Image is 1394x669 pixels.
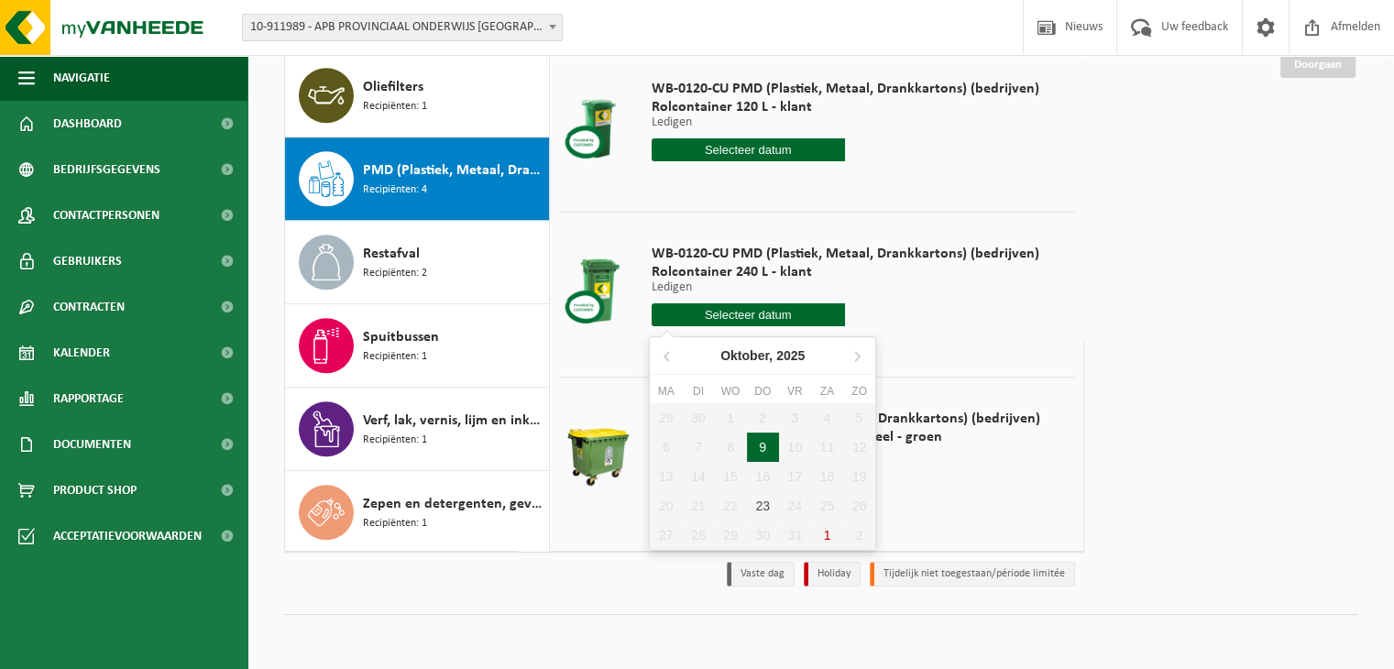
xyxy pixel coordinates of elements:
span: Oliefilters [363,76,423,98]
span: Bedrijfsgegevens [53,147,160,192]
a: Doorgaan [1280,51,1356,78]
div: wo [714,382,746,400]
i: 2025 [776,349,805,362]
span: Product Shop [53,467,137,513]
button: Spuitbussen Recipiënten: 1 [285,304,550,388]
span: Acceptatievoorwaarden [53,513,202,559]
span: Gebruikers [53,238,122,284]
span: 10-911989 - APB PROVINCIAAL ONDERWIJS ANTWERPEN PROVINCIAAL INSTITUUT VOOR TECHNISCH ONDERWI - ST... [243,15,562,40]
span: WB-0120-CU PMD (Plastiek, Metaal, Drankkartons) (bedrijven) [652,245,1039,263]
span: Kalender [53,330,110,376]
button: PMD (Plastiek, Metaal, Drankkartons) (bedrijven) Recipiënten: 4 [285,137,550,221]
span: Spuitbussen [363,326,439,348]
span: Restafval [363,243,420,265]
input: Selecteer datum [652,303,846,326]
span: Dashboard [53,101,122,147]
button: Oliefilters Recipiënten: 1 [285,54,550,137]
p: Ledigen [652,281,1039,294]
div: ma [650,382,682,400]
div: za [811,382,843,400]
p: Ledigen [652,116,1039,129]
div: 23 [747,491,779,521]
button: Restafval Recipiënten: 2 [285,221,550,304]
button: Verf, lak, vernis, lijm en inkt, industrieel in kleinverpakking Recipiënten: 1 [285,388,550,471]
span: Zepen en detergenten, gevaarlijk in kleinverpakking [363,493,544,515]
li: Vaste dag [727,562,795,587]
span: Verf, lak, vernis, lijm en inkt, industrieel in kleinverpakking [363,410,544,432]
div: di [682,382,714,400]
span: Navigatie [53,55,110,101]
div: zo [843,382,875,400]
span: Contactpersonen [53,192,159,238]
button: Zepen en detergenten, gevaarlijk in kleinverpakking Recipiënten: 1 [285,471,550,554]
div: 9 [747,433,779,462]
input: Selecteer datum [652,138,846,161]
span: Contracten [53,284,125,330]
span: Rapportage [53,376,124,422]
span: Rolcontainer 240 L - klant [652,263,1039,281]
li: Holiday [804,562,861,587]
span: Recipiënten: 1 [363,348,427,366]
span: Recipiënten: 4 [363,181,427,199]
span: Recipiënten: 1 [363,515,427,532]
span: Recipiënten: 1 [363,432,427,449]
div: do [747,382,779,400]
span: Recipiënten: 2 [363,265,427,282]
li: Tijdelijk niet toegestaan/période limitée [870,562,1075,587]
span: WB-0120-CU PMD (Plastiek, Metaal, Drankkartons) (bedrijven) [652,80,1039,98]
span: Recipiënten: 1 [363,98,427,115]
span: 10-911989 - APB PROVINCIAAL ONDERWIJS ANTWERPEN PROVINCIAAL INSTITUUT VOOR TECHNISCH ONDERWI - ST... [242,14,563,41]
div: Oktober, [713,341,812,370]
span: Documenten [53,422,131,467]
span: Rolcontainer 120 L - klant [652,98,1039,116]
span: PMD (Plastiek, Metaal, Drankkartons) (bedrijven) [363,159,544,181]
div: vr [779,382,811,400]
